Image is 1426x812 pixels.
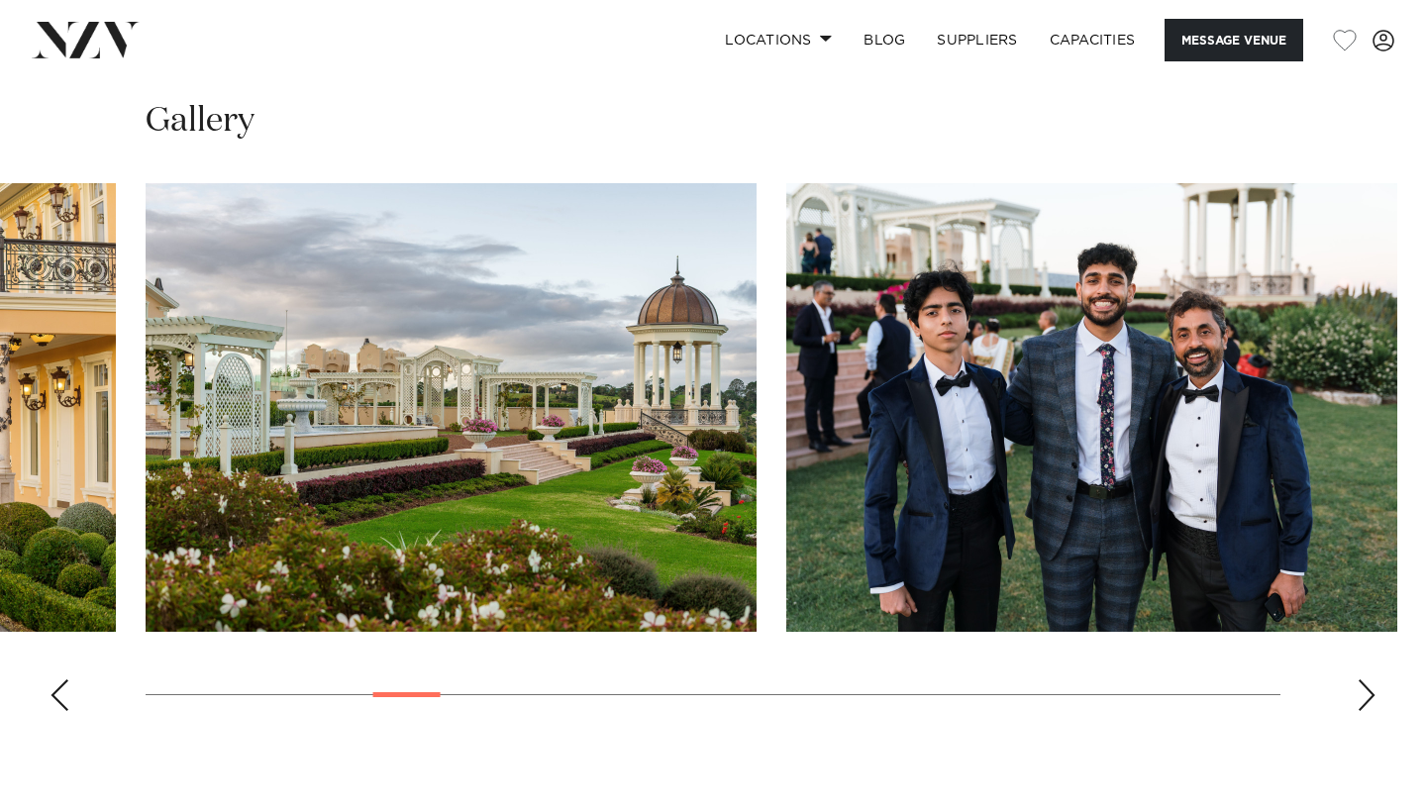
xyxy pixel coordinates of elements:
button: Message Venue [1165,19,1303,61]
swiper-slide: 8 / 30 [786,183,1397,632]
a: BLOG [848,19,921,61]
swiper-slide: 7 / 30 [146,183,757,632]
img: nzv-logo.png [32,22,140,57]
h2: Gallery [146,99,255,144]
a: Locations [709,19,848,61]
a: Capacities [1034,19,1152,61]
a: SUPPLIERS [921,19,1033,61]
